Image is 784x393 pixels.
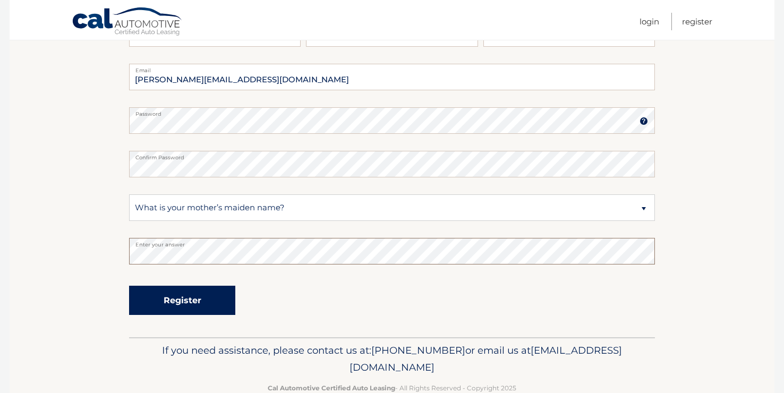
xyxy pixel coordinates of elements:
[371,344,465,356] span: [PHONE_NUMBER]
[129,64,655,90] input: Email
[268,384,395,392] strong: Cal Automotive Certified Auto Leasing
[129,107,655,116] label: Password
[129,64,655,72] label: Email
[72,7,183,38] a: Cal Automotive
[129,238,655,246] label: Enter your answer
[640,13,659,30] a: Login
[136,342,648,376] p: If you need assistance, please contact us at: or email us at
[640,117,648,125] img: tooltip.svg
[129,286,235,315] button: Register
[682,13,712,30] a: Register
[129,151,655,159] label: Confirm Password
[350,344,622,373] span: [EMAIL_ADDRESS][DOMAIN_NAME]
